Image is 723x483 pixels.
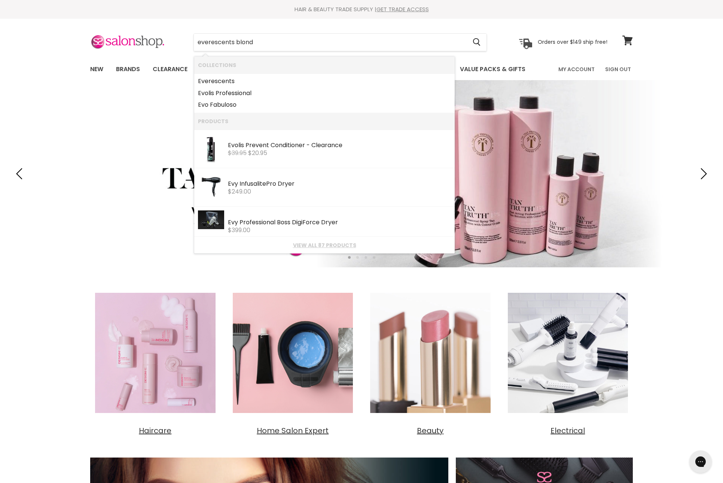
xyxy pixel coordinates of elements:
[198,77,218,85] b: Everes
[194,87,455,99] li: Collections: Evolis Professional
[81,6,642,13] div: HAIR & BEAUTY TRADE SUPPLY |
[228,142,451,150] div: Evolis Prevent Conditioner - Clearance
[467,34,486,51] button: Search
[228,226,250,234] span: $399.00
[695,166,710,181] button: Next
[194,99,455,113] li: Collections: Evo Fabuloso
[90,288,220,418] img: Haircare
[228,187,251,196] span: $249.00
[198,210,224,229] img: Evy_Tools_Boss-3_200x.jpg
[228,288,358,418] img: Home Salon Expert
[194,237,455,253] li: View All
[110,61,146,77] a: Brands
[356,256,359,259] li: Page dot 2
[365,288,495,436] a: Beauty Beauty
[194,113,455,130] li: Products
[454,61,531,77] a: Value Packs & Gifts
[193,33,487,51] form: Product
[228,288,358,436] a: Home Salon Expert Home Salon Expert
[85,61,109,77] a: New
[194,57,455,73] li: Collections
[554,61,599,77] a: My Account
[201,133,222,165] img: 5-3002_200x.jpg
[538,39,607,45] p: Orders over $149 ship free!
[198,242,451,248] a: View all 87 products
[228,180,451,188] div: Evy InfusalitePro Dryer
[503,288,633,436] a: Electrical Electrical
[503,288,633,418] img: Electrical
[364,256,367,259] li: Page dot 3
[198,75,451,87] a: cents
[550,425,585,436] span: Electrical
[194,168,455,207] li: Products: Evy InfusalitePro Dryer
[81,58,642,80] nav: Main
[348,256,351,259] li: Page dot 1
[228,219,451,227] div: Evy Professional Boss DigiForce Dryer
[198,99,451,111] a: Evo Fabuloso
[417,425,443,436] span: Beauty
[13,166,28,181] button: Previous
[194,34,467,51] input: Search
[601,61,635,77] a: Sign Out
[257,425,329,436] span: Home Salon Expert
[248,149,267,157] span: $20.95
[365,288,495,418] img: Beauty
[373,256,375,259] li: Page dot 4
[194,207,455,237] li: Products: Evy Professional Boss DigiForce Dryer
[228,149,247,157] s: $39.95
[200,172,222,203] img: zb5869render-PRO_aqu.webp
[376,5,429,13] a: GET TRADE ACCESS
[90,288,220,436] a: Haircare Haircare
[85,58,543,80] ul: Main menu
[198,87,451,99] a: Evolis Professional
[194,130,455,168] li: Products: Evolis Prevent Conditioner - Clearance
[686,448,716,476] iframe: Gorgias live chat messenger
[139,425,171,436] span: Haircare
[147,61,193,77] a: Clearance
[194,73,455,87] li: Collections: Everescents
